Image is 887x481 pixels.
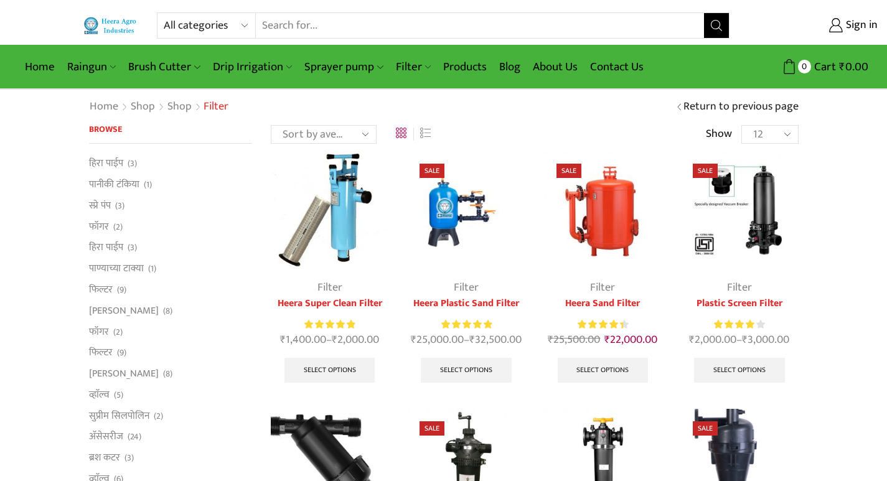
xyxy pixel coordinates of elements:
a: Sign in [748,14,878,37]
bdi: 25,000.00 [411,330,464,349]
img: Heera Plastic Sand Filter [407,151,525,269]
span: Browse [89,122,122,136]
span: Sale [420,421,444,436]
a: Heera Plastic Sand Filter [407,296,525,311]
span: (24) [128,431,141,443]
span: (8) [163,368,172,380]
span: Rated out of 5 [714,318,754,331]
a: फॉगर [89,321,109,342]
a: फॉगर [89,216,109,237]
a: Plastic Screen Filter [680,296,798,311]
span: Rated out of 5 [441,318,492,331]
a: Home [89,99,119,115]
select: Shop order [271,125,377,144]
bdi: 25,500.00 [548,330,600,349]
span: Sale [693,164,718,178]
span: ₹ [548,330,553,349]
span: Sale [556,164,581,178]
span: (1) [148,263,156,275]
a: सुप्रीम सिलपोलिन [89,405,149,426]
a: [PERSON_NAME] [89,300,159,321]
span: ₹ [742,330,748,349]
nav: Breadcrumb [89,99,228,115]
a: Filter [317,278,342,297]
span: (1) [144,179,152,191]
div: Rated 5.00 out of 5 [304,318,355,331]
a: Shop [130,99,156,115]
bdi: 32,500.00 [469,330,522,349]
bdi: 22,000.00 [604,330,657,349]
span: Show [706,126,732,142]
bdi: 0.00 [839,57,868,77]
span: (3) [115,200,124,212]
a: पानीकी टंकिया [89,174,139,195]
a: Contact Us [584,52,650,82]
div: Rated 5.00 out of 5 [441,318,492,331]
span: (9) [117,284,126,296]
span: Cart [811,58,836,75]
div: Rated 4.50 out of 5 [578,318,628,331]
span: ₹ [280,330,286,349]
span: (5) [114,389,123,401]
img: Heera-super-clean-filter [271,151,388,269]
span: Sale [420,164,444,178]
span: ₹ [332,330,337,349]
span: 0 [798,60,811,73]
a: Brush Cutter [122,52,206,82]
a: Home [19,52,61,82]
a: Drip Irrigation [207,52,298,82]
span: ₹ [469,330,475,349]
input: Search for... [256,13,705,38]
a: [PERSON_NAME] [89,363,159,385]
a: स्प्रे पंप [89,195,111,216]
span: Rated out of 5 [304,318,355,331]
span: – [680,332,798,348]
span: (8) [163,305,172,317]
a: अ‍ॅसेसरीज [89,426,123,447]
a: फिल्टर [89,279,113,300]
a: ब्रश कटर [89,447,120,469]
span: (2) [113,326,123,339]
a: Select options for “Heera Plastic Sand Filter” [421,358,512,383]
span: (3) [124,452,134,464]
a: About Us [527,52,584,82]
a: Select options for “Plastic Screen Filter” [694,358,785,383]
a: Select options for “Heera Super Clean Filter” [284,358,375,383]
bdi: 2,000.00 [689,330,736,349]
a: फिल्टर [89,342,113,363]
span: ₹ [411,330,416,349]
a: Filter [590,278,615,297]
span: Rated out of 5 [578,318,623,331]
a: हिरा पाईप [89,237,123,258]
a: Filter [454,278,479,297]
h1: Filter [204,100,228,114]
span: (3) [128,157,137,170]
span: ₹ [689,330,695,349]
a: Products [437,52,493,82]
span: Sign in [843,17,878,34]
div: Rated 4.00 out of 5 [714,318,764,331]
a: Heera Super Clean Filter [271,296,388,311]
a: व्हाॅल्व [89,384,110,405]
span: – [407,332,525,348]
span: ₹ [604,330,610,349]
bdi: 2,000.00 [332,330,379,349]
span: (2) [113,221,123,233]
img: Heera Sand Filter [544,151,662,269]
span: (2) [154,410,163,423]
a: Shop [167,99,192,115]
a: Return to previous page [683,99,799,115]
button: Search button [704,13,729,38]
a: पाण्याच्या टाक्या [89,258,144,279]
a: Heera Sand Filter [544,296,662,311]
a: हिरा पाईप [89,156,123,174]
span: ₹ [839,57,845,77]
a: Select options for “Heera Sand Filter” [558,358,649,383]
span: (3) [128,241,137,254]
img: Plastic Screen Filter [680,151,798,269]
bdi: 3,000.00 [742,330,789,349]
a: Filter [390,52,437,82]
span: Sale [693,421,718,436]
a: Raingun [61,52,122,82]
span: (9) [117,347,126,359]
